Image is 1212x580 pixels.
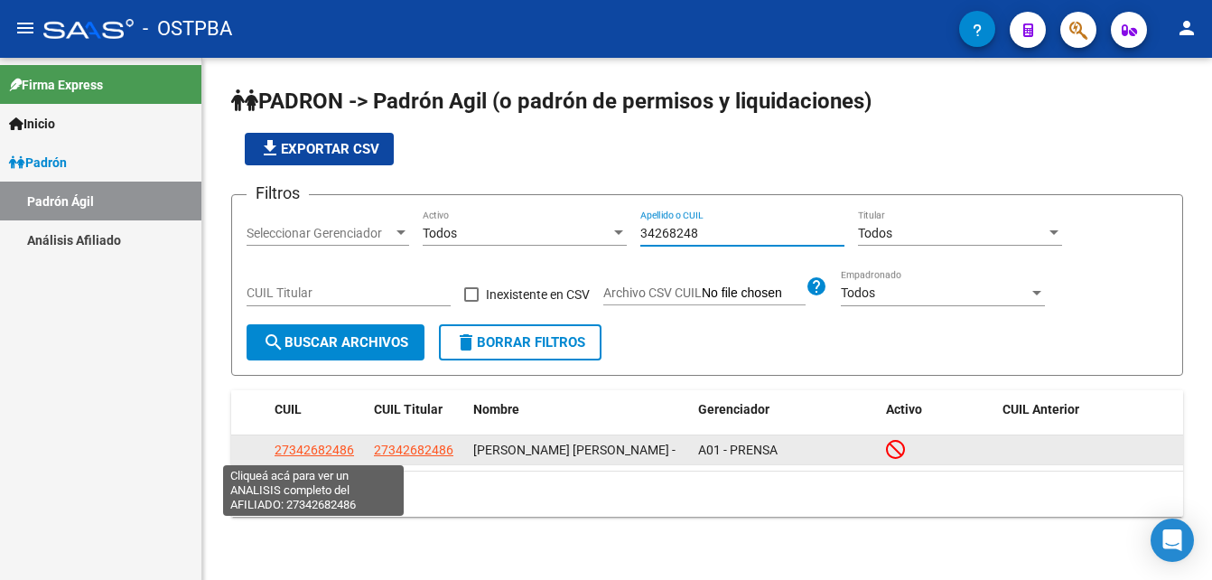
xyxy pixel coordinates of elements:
span: Archivo CSV CUIL [603,285,702,300]
span: Todos [841,285,875,300]
input: Archivo CSV CUIL [702,285,806,302]
span: [PERSON_NAME] [PERSON_NAME] - [473,443,676,457]
button: Borrar Filtros [439,324,601,360]
datatable-header-cell: Gerenciador [691,390,880,429]
span: Buscar Archivos [263,334,408,351]
span: Todos [423,226,457,240]
button: Buscar Archivos [247,324,424,360]
mat-icon: search [263,332,284,353]
span: Borrar Filtros [455,334,585,351]
datatable-header-cell: CUIL [267,390,367,429]
span: - OSTPBA [143,9,232,49]
span: Todos [858,226,892,240]
mat-icon: help [806,276,827,297]
mat-icon: file_download [259,137,281,159]
span: CUIL Anterior [1002,402,1079,416]
span: Activo [886,402,922,416]
span: Nombre [473,402,519,416]
h3: Filtros [247,181,309,206]
span: Gerenciador [698,402,769,416]
span: Seleccionar Gerenciador [247,226,393,241]
span: PADRON -> Padrón Agil (o padrón de permisos y liquidaciones) [231,89,872,114]
div: 1 total [231,472,1183,517]
span: 27342682486 [275,443,354,457]
span: Padrón [9,153,67,173]
div: Open Intercom Messenger [1151,519,1194,562]
span: Firma Express [9,75,103,95]
datatable-header-cell: Activo [879,390,995,429]
mat-icon: person [1176,17,1198,39]
span: CUIL [275,402,302,416]
span: Inicio [9,114,55,134]
span: Exportar CSV [259,141,379,157]
datatable-header-cell: Nombre [466,390,691,429]
button: Exportar CSV [245,133,394,165]
mat-icon: menu [14,17,36,39]
mat-icon: delete [455,332,477,353]
datatable-header-cell: CUIL Titular [367,390,466,429]
span: A01 - PRENSA [698,443,778,457]
span: Inexistente en CSV [486,284,590,305]
span: CUIL Titular [374,402,443,416]
span: 27342682486 [374,443,453,457]
datatable-header-cell: CUIL Anterior [995,390,1184,429]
